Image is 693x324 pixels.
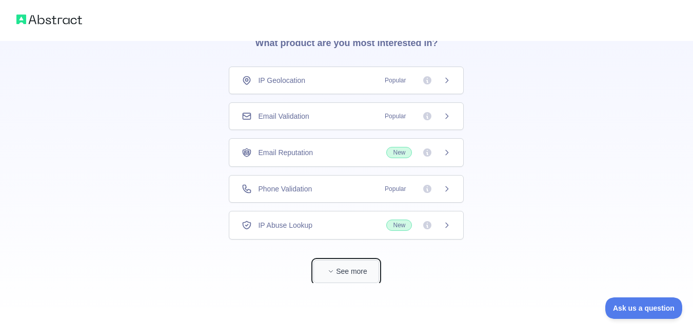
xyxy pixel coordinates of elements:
button: See more [313,260,379,283]
span: Popular [379,184,412,194]
span: New [386,147,412,158]
span: IP Abuse Lookup [258,220,312,230]
iframe: Toggle Customer Support [605,297,683,319]
span: Email Validation [258,111,309,121]
span: IP Geolocation [258,75,305,85]
span: New [386,220,412,231]
span: Email Reputation [258,147,313,158]
span: Popular [379,111,412,121]
h3: What product are you most interested in? [239,15,454,67]
span: Phone Validation [258,184,312,194]
img: Abstract logo [16,12,82,27]
span: Popular [379,75,412,85]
